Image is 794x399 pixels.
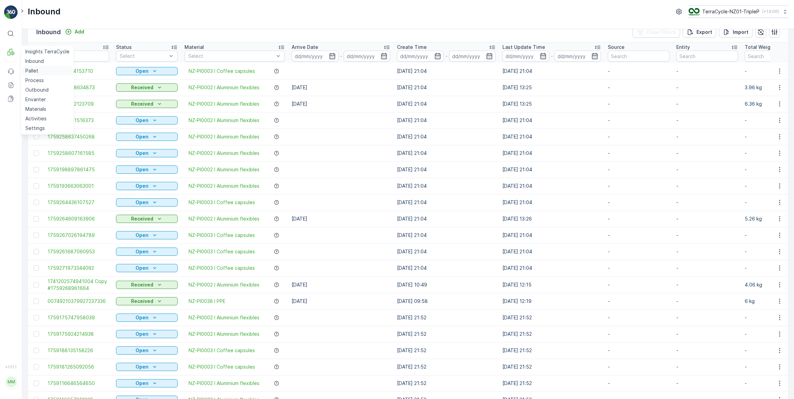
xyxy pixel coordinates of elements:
p: - [608,183,669,189]
p: - [676,68,738,75]
button: Open [116,231,178,239]
button: Open [116,149,178,157]
button: Open [116,248,178,256]
button: Open [116,182,178,190]
input: dd/mm/yyyy [344,51,390,62]
a: NZ-PI0003 I Coffee capsules [189,248,255,255]
button: Open [116,346,178,355]
p: - [676,248,738,255]
a: 1759258601516373 [48,117,109,124]
td: [DATE] 21:04 [394,243,499,260]
p: Received [131,215,153,222]
button: Export [683,27,716,38]
a: NZ-PI0002 I Aluminium flexibles [189,183,259,189]
td: [DATE] 21:04 [499,112,604,129]
div: Toggle Row Selected [34,348,39,353]
span: v 1.51.1 [4,365,18,369]
a: 1759175924214938 [48,331,109,337]
a: NZ-PI0002 I Aluminium flexibles [189,166,259,173]
button: Received [116,215,178,223]
a: 1759188135158226 [48,347,109,354]
button: Received [116,100,178,108]
td: [DATE] [288,79,394,96]
a: NZ-PI0002 I Aluminium flexibles [189,380,259,387]
p: Open [136,347,149,354]
td: [DATE] 21:04 [394,145,499,161]
p: - [676,265,738,271]
span: 1759264609163906 [48,215,109,222]
div: Toggle Row Selected [34,200,39,205]
td: [DATE] 21:04 [499,227,604,243]
a: NZ-PI0003 I Coffee capsules [189,232,255,239]
td: [DATE] 21:04 [499,243,604,260]
p: Open [136,248,149,255]
div: Toggle Row Selected [34,331,39,337]
button: Open [116,116,178,124]
td: [DATE] 21:04 [394,194,499,211]
a: 1759271973344092 [48,265,109,271]
p: - [676,232,738,239]
p: Inbound [28,6,61,17]
a: 1759198852123709 [48,101,109,107]
p: - [676,166,738,173]
a: NZ-PI0002 I Aluminium flexibles [189,84,259,91]
span: 1759198897861475 [48,166,109,173]
td: [DATE] 13:26 [499,211,604,227]
p: Inbound [36,27,61,37]
p: Received [131,281,153,288]
a: NZ-PI0002 I Aluminium flexibles [189,314,259,321]
p: Open [136,166,149,173]
a: NZ-PI0002 I Aluminium flexibles [189,331,259,337]
td: [DATE] 21:04 [394,211,499,227]
p: - [676,183,738,189]
a: NZ-PI0003 I Coffee capsules [189,68,255,75]
a: NZ-PI0002 I Aluminium flexibles [189,150,259,157]
p: Name [48,44,61,51]
a: NZ-PI0003 I Coffee capsules [189,347,255,354]
td: [DATE] 12:19 [499,293,604,309]
p: Import [733,29,748,36]
td: [DATE] 21:04 [499,260,604,276]
div: Toggle Row Selected [34,315,39,320]
a: NZ-PI0002 I Aluminium flexibles [189,101,259,107]
p: - [608,347,669,354]
td: [DATE] 21:04 [394,227,499,243]
p: Open [136,314,149,321]
p: - [608,298,669,305]
p: - [608,265,669,271]
td: [DATE] 21:04 [499,63,604,79]
p: - [608,133,669,140]
td: [DATE] 21:52 [394,326,499,342]
div: Toggle Row Selected [34,381,39,386]
span: NZ-PI0003 I Coffee capsules [189,199,255,206]
td: [DATE] 21:52 [394,375,499,391]
p: Total Weight [745,44,775,51]
a: 1759264436107527 [48,199,109,206]
td: [DATE] 21:04 [394,178,499,194]
span: 1759116646564650 [48,380,109,387]
p: - [608,248,669,255]
td: [DATE] 21:04 [394,260,499,276]
span: 1759175747958039 [48,314,109,321]
p: Clear Filters [646,29,676,36]
a: 1759181265092056 [48,363,109,370]
p: - [608,281,669,288]
a: NZ-PI0003 I Coffee capsules [189,265,255,271]
span: NZ-PI0002 I Aluminium flexibles [189,215,259,222]
p: - [608,199,669,206]
button: Open [116,165,178,174]
p: - [676,314,738,321]
span: 1759193663063001 [48,183,109,189]
button: Open [116,379,178,387]
button: Open [116,133,178,141]
span: 1759261687060953 [48,248,109,255]
p: - [608,380,669,387]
